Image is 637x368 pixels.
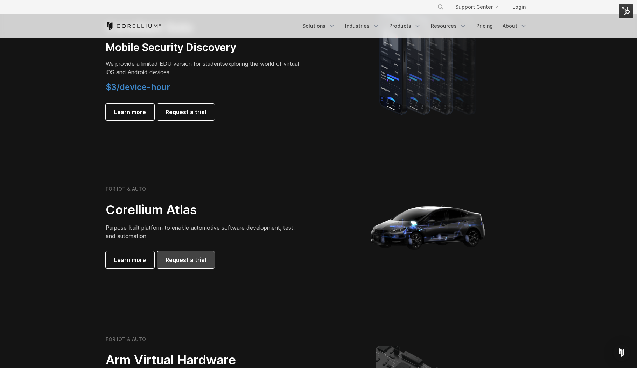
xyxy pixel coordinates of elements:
[341,20,384,32] a: Industries
[358,157,498,297] img: Corellium_Hero_Atlas_alt
[472,20,497,32] a: Pricing
[298,20,339,32] a: Solutions
[106,60,225,67] span: We provide a limited EDU version for students
[106,104,154,120] a: Learn more
[106,352,302,368] h2: Arm Virtual Hardware
[385,20,425,32] a: Products
[166,256,206,264] span: Request a trial
[106,60,302,76] p: exploring the world of virtual iOS and Android devices.
[613,344,630,361] div: Open Intercom Messenger
[365,1,492,123] img: A lineup of four iPhone models becoming more gradient and blurred
[106,186,146,192] h6: FOR IOT & AUTO
[106,41,302,54] h3: Mobile Security Discovery
[106,251,154,268] a: Learn more
[157,104,215,120] a: Request a trial
[114,256,146,264] span: Learn more
[157,251,215,268] a: Request a trial
[427,20,471,32] a: Resources
[429,1,531,13] div: Navigation Menu
[619,4,633,18] img: HubSpot Tools Menu Toggle
[106,224,295,239] span: Purpose-built platform to enable automotive software development, test, and automation.
[434,1,447,13] button: Search
[106,22,161,30] a: Corellium Home
[450,1,504,13] a: Support Center
[106,336,146,342] h6: FOR IOT & AUTO
[298,20,531,32] div: Navigation Menu
[498,20,531,32] a: About
[166,108,206,116] span: Request a trial
[106,82,170,92] span: $3/device-hour
[507,1,531,13] a: Login
[106,202,302,218] h2: Corellium Atlas
[114,108,146,116] span: Learn more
